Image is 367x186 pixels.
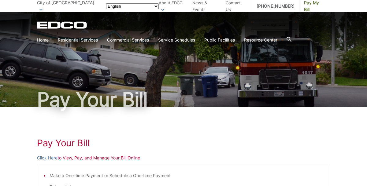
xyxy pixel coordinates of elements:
a: Service Schedules [158,37,195,43]
p: to View, Pay, and Manage Your Bill Online [37,155,330,161]
a: Residential Services [58,37,98,43]
a: Home [37,37,49,43]
select: Select a language [106,3,159,9]
a: Public Facilities [204,37,235,43]
h1: Pay Your Bill [37,90,330,109]
a: EDCD logo. Return to the homepage. [37,21,88,29]
a: Resource Center [244,37,277,43]
a: Click Here [37,155,57,161]
a: Commercial Services [107,37,149,43]
li: Make a One-time Payment or Schedule a One-time Payment [50,172,324,179]
h1: Pay Your Bill [37,137,330,148]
